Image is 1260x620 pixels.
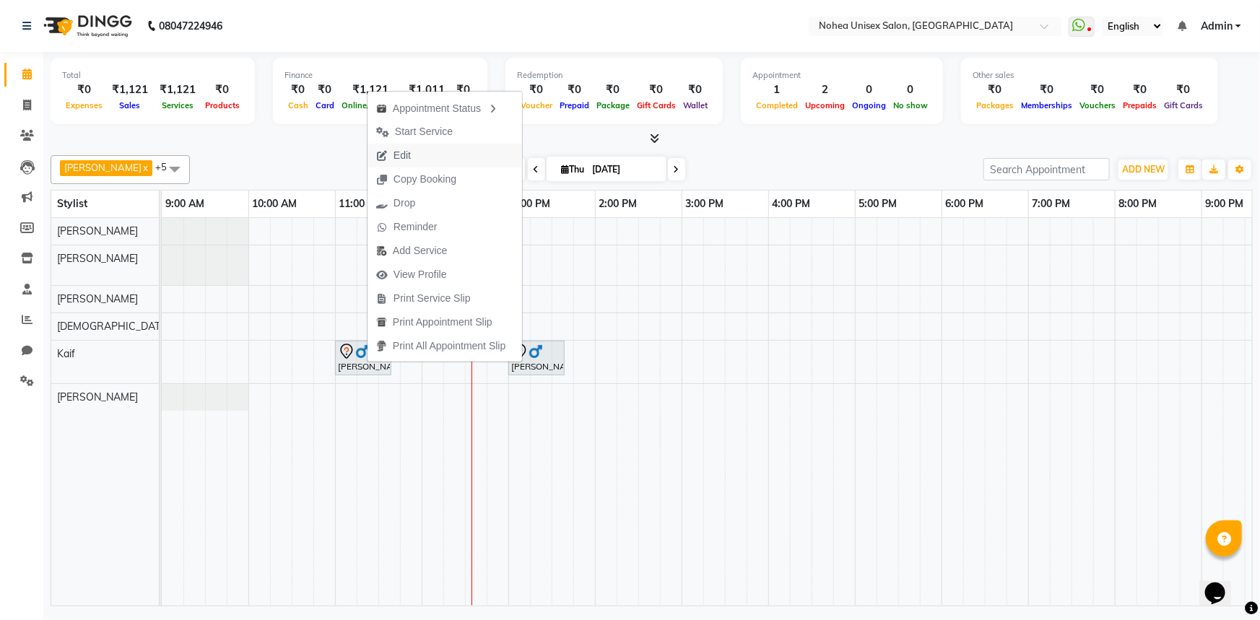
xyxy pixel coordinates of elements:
a: 6:00 PM [942,193,988,214]
div: ₹0 [1160,82,1207,98]
span: Online/Custom [338,100,403,110]
img: printall.png [376,341,387,352]
div: ₹0 [973,82,1017,98]
a: 4:00 PM [769,193,814,214]
input: 2025-09-04 [588,159,661,180]
span: Reminder [394,219,438,235]
a: 10:00 AM [249,193,301,214]
span: Package [593,100,633,110]
span: Card [312,100,338,110]
span: Prepaids [1119,100,1160,110]
div: ₹0 [1119,82,1160,98]
a: 3:00 PM [682,193,728,214]
span: Start Service [395,124,453,139]
span: Admin [1201,19,1233,34]
div: 0 [848,82,890,98]
a: 9:00 AM [162,193,208,214]
span: Services [158,100,197,110]
span: No show [890,100,931,110]
div: Finance [284,69,476,82]
div: ₹0 [556,82,593,98]
span: Thu [558,164,588,175]
span: Upcoming [801,100,848,110]
span: Memberships [1017,100,1076,110]
span: Print All Appointment Slip [393,339,505,354]
div: ₹0 [517,82,556,98]
a: 2:00 PM [596,193,641,214]
div: ₹0 [312,82,338,98]
a: 11:00 AM [336,193,388,214]
b: 08047224946 [159,6,222,46]
span: Cash [284,100,312,110]
div: ₹1,011 [403,82,451,98]
span: [PERSON_NAME] [57,292,138,305]
div: ₹0 [679,82,711,98]
button: ADD NEW [1118,160,1168,180]
span: Gift Cards [633,100,679,110]
img: add-service.png [376,245,387,256]
span: Products [201,100,243,110]
div: ₹0 [284,82,312,98]
span: ADD NEW [1122,164,1165,175]
input: Search Appointment [983,158,1110,180]
div: 1 [752,82,801,98]
a: 8:00 PM [1116,193,1161,214]
img: logo [37,6,136,46]
div: Total [62,69,243,82]
div: ₹1,121 [154,82,201,98]
a: 7:00 PM [1029,193,1074,214]
div: [PERSON_NAME], TK01, 01:00 PM-01:40 PM, Men Hair - [DEMOGRAPHIC_DATA] Haircut ([PERSON_NAME]) [510,343,563,373]
span: Sales [116,100,144,110]
div: 0 [890,82,931,98]
div: ₹0 [1017,82,1076,98]
span: [PERSON_NAME] [57,224,138,237]
div: ₹0 [593,82,633,98]
a: 1:00 PM [509,193,555,214]
span: [PERSON_NAME] [57,390,138,403]
div: [PERSON_NAME], TK02, 11:00 AM-11:40 AM, Men Hair - [DEMOGRAPHIC_DATA] Haircut ([PERSON_NAME]) [336,343,390,373]
span: View Profile [394,267,447,282]
span: Gift Cards [1160,100,1207,110]
div: 2 [801,82,848,98]
span: Prepaid [556,100,593,110]
span: [DEMOGRAPHIC_DATA] [57,320,170,333]
div: ₹0 [1076,82,1119,98]
div: ₹0 [633,82,679,98]
span: Copy Booking [394,172,456,187]
span: Add Service [393,243,447,258]
div: ₹1,121 [106,82,154,98]
span: Vouchers [1076,100,1119,110]
span: Edit [394,148,411,163]
span: Kaif [57,347,75,360]
div: Appointment Status [368,95,522,120]
span: Print Appointment Slip [393,315,492,330]
img: apt_status.png [376,103,387,114]
img: printapt.png [376,317,387,328]
span: Packages [973,100,1017,110]
span: [PERSON_NAME] [64,162,142,173]
div: Appointment [752,69,931,82]
div: ₹1,121 [338,82,403,98]
span: +5 [155,161,178,173]
span: Today [489,158,525,180]
span: Voucher [517,100,556,110]
span: Ongoing [848,100,890,110]
span: Completed [752,100,801,110]
div: Redemption [517,69,711,82]
span: Wallet [679,100,711,110]
span: Drop [394,196,415,211]
div: ₹0 [62,82,106,98]
a: 9:00 PM [1202,193,1248,214]
div: ₹0 [201,82,243,98]
iframe: chat widget [1199,562,1246,606]
div: ₹0 [451,82,476,98]
span: Stylist [57,197,87,210]
span: Expenses [62,100,106,110]
a: x [142,162,148,173]
a: 5:00 PM [856,193,901,214]
span: Print Service Slip [394,291,471,306]
div: Other sales [973,69,1207,82]
span: [PERSON_NAME] [57,252,138,265]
